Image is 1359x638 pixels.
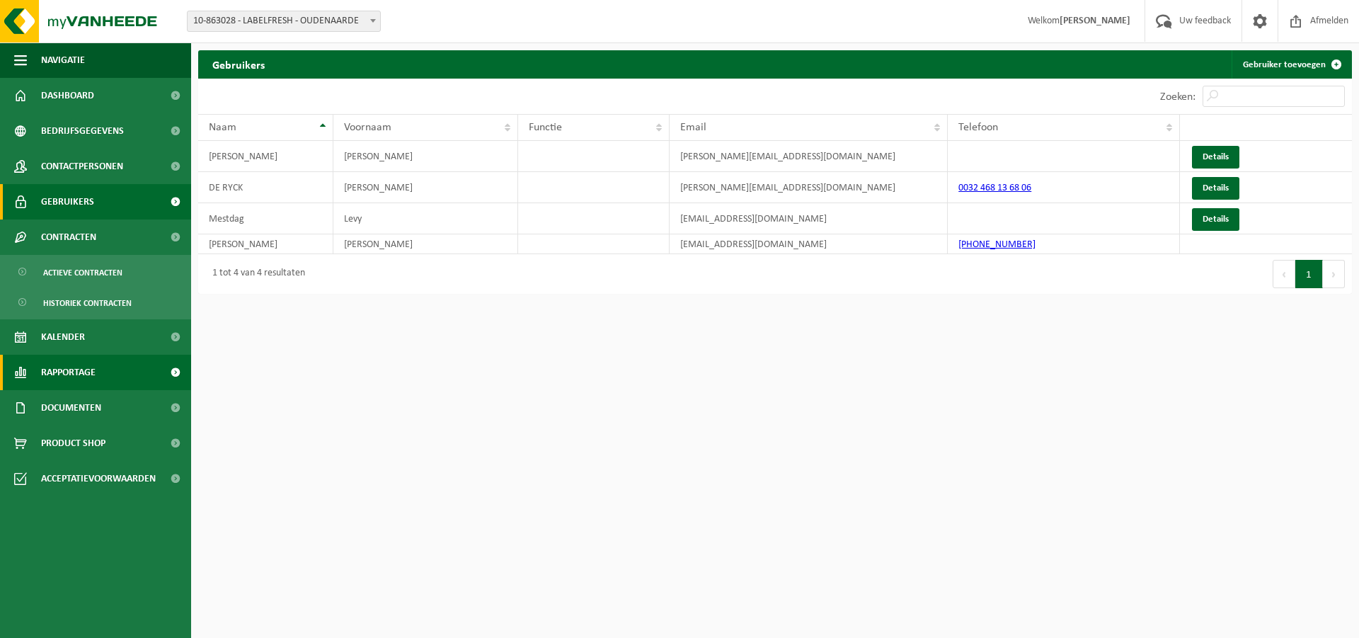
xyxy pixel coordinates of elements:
button: 1 [1295,260,1323,288]
span: Gebruikers [41,184,94,220]
td: [PERSON_NAME][EMAIL_ADDRESS][DOMAIN_NAME] [670,141,948,172]
span: Product Shop [41,426,105,461]
td: Mestdag [198,203,333,234]
td: [PERSON_NAME][EMAIL_ADDRESS][DOMAIN_NAME] [670,172,948,203]
td: [PERSON_NAME] [198,141,333,172]
span: Contracten [41,220,96,255]
a: [PHONE_NUMBER] [958,239,1036,250]
a: Historiek contracten [4,289,188,316]
a: 0032 468 13 68 06 [958,183,1031,193]
span: 10-863028 - LABELFRESH - OUDENAARDE [188,11,380,31]
a: Details [1192,208,1239,231]
span: 10-863028 - LABELFRESH - OUDENAARDE [187,11,381,32]
div: 1 tot 4 van 4 resultaten [205,261,305,287]
span: Actieve contracten [43,259,122,286]
span: Navigatie [41,42,85,78]
td: [PERSON_NAME] [333,141,518,172]
span: Bedrijfsgegevens [41,113,124,149]
td: Levy [333,203,518,234]
span: Dashboard [41,78,94,113]
td: [PERSON_NAME] [333,172,518,203]
td: [PERSON_NAME] [198,234,333,254]
h2: Gebruikers [198,50,279,78]
button: Previous [1273,260,1295,288]
a: Actieve contracten [4,258,188,285]
span: Acceptatievoorwaarden [41,461,156,496]
a: Gebruiker toevoegen [1232,50,1351,79]
a: Details [1192,177,1239,200]
button: Next [1323,260,1345,288]
span: Historiek contracten [43,290,132,317]
span: Functie [529,122,562,133]
span: Documenten [41,390,101,426]
span: Telefoon [958,122,998,133]
span: Kalender [41,319,85,355]
span: Voornaam [344,122,391,133]
td: [EMAIL_ADDRESS][DOMAIN_NAME] [670,203,948,234]
span: Naam [209,122,236,133]
td: [PERSON_NAME] [333,234,518,254]
td: DE RYCK [198,172,333,203]
span: Email [680,122,706,133]
td: [EMAIL_ADDRESS][DOMAIN_NAME] [670,234,948,254]
span: Rapportage [41,355,96,390]
a: Details [1192,146,1239,169]
span: Contactpersonen [41,149,123,184]
label: Zoeken: [1160,91,1195,103]
strong: [PERSON_NAME] [1060,16,1130,26]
